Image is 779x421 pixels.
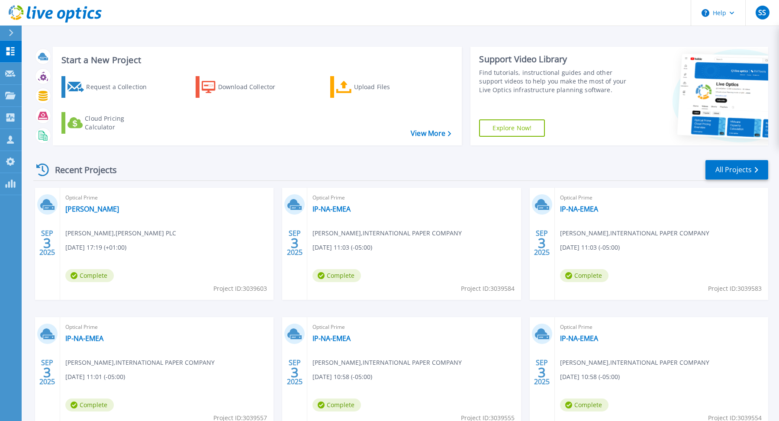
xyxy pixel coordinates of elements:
[286,357,303,388] div: SEP 2025
[560,358,709,367] span: [PERSON_NAME] , INTERNATIONAL PAPER COMPANY
[312,372,372,382] span: [DATE] 10:58 (-05:00)
[411,129,451,138] a: View More
[65,334,103,343] a: IP-NA-EMEA
[61,55,451,65] h3: Start a New Project
[330,76,427,98] a: Upload Files
[312,193,515,202] span: Optical Prime
[65,228,176,238] span: [PERSON_NAME] , [PERSON_NAME] PLC
[534,227,550,259] div: SEP 2025
[39,227,55,259] div: SEP 2025
[560,269,608,282] span: Complete
[560,243,620,252] span: [DATE] 11:03 (-05:00)
[312,358,462,367] span: [PERSON_NAME] , INTERNATIONAL PAPER COMPANY
[86,78,155,96] div: Request a Collection
[758,9,766,16] span: SS
[312,322,515,332] span: Optical Prime
[479,54,630,65] div: Support Video Library
[291,369,299,376] span: 3
[85,114,154,132] div: Cloud Pricing Calculator
[538,369,546,376] span: 3
[65,358,215,367] span: [PERSON_NAME] , INTERNATIONAL PAPER COMPANY
[218,78,287,96] div: Download Collector
[560,322,763,332] span: Optical Prime
[65,205,119,213] a: [PERSON_NAME]
[43,369,51,376] span: 3
[538,239,546,247] span: 3
[286,227,303,259] div: SEP 2025
[312,399,361,411] span: Complete
[534,357,550,388] div: SEP 2025
[479,68,630,94] div: Find tutorials, instructional guides and other support videos to help you make the most of your L...
[33,159,129,180] div: Recent Projects
[39,357,55,388] div: SEP 2025
[65,269,114,282] span: Complete
[196,76,292,98] a: Download Collector
[65,322,268,332] span: Optical Prime
[312,243,372,252] span: [DATE] 11:03 (-05:00)
[560,372,620,382] span: [DATE] 10:58 (-05:00)
[560,205,598,213] a: IP-NA-EMEA
[560,228,709,238] span: [PERSON_NAME] , INTERNATIONAL PAPER COMPANY
[312,205,351,213] a: IP-NA-EMEA
[65,243,126,252] span: [DATE] 17:19 (+01:00)
[479,119,545,137] a: Explore Now!
[312,228,462,238] span: [PERSON_NAME] , INTERNATIONAL PAPER COMPANY
[291,239,299,247] span: 3
[708,284,762,293] span: Project ID: 3039583
[312,269,361,282] span: Complete
[705,160,768,180] a: All Projects
[61,76,158,98] a: Request a Collection
[560,399,608,411] span: Complete
[65,399,114,411] span: Complete
[560,334,598,343] a: IP-NA-EMEA
[560,193,763,202] span: Optical Prime
[65,372,125,382] span: [DATE] 11:01 (-05:00)
[461,284,515,293] span: Project ID: 3039584
[61,112,158,134] a: Cloud Pricing Calculator
[312,334,351,343] a: IP-NA-EMEA
[354,78,423,96] div: Upload Files
[65,193,268,202] span: Optical Prime
[43,239,51,247] span: 3
[213,284,267,293] span: Project ID: 3039603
